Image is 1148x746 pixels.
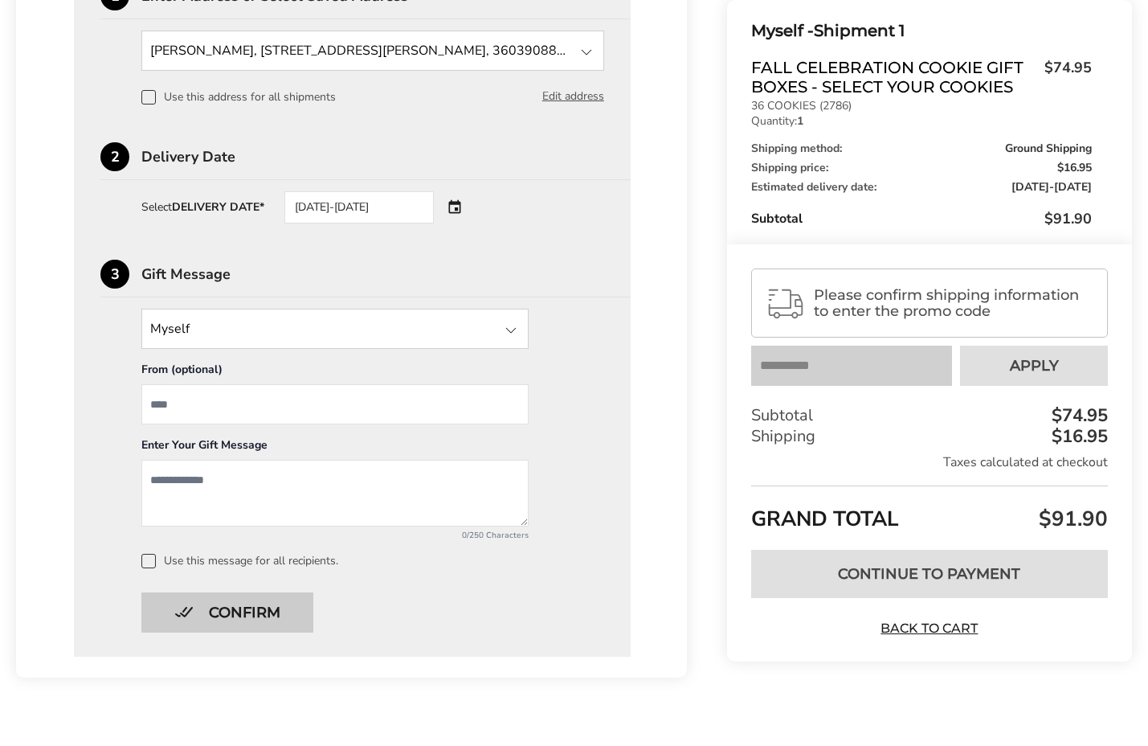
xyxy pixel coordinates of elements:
[1048,428,1108,445] div: $16.95
[873,620,986,637] a: Back to Cart
[172,199,264,215] strong: DELIVERY DATE*
[100,260,129,289] div: 3
[751,100,1092,112] p: 36 COOKIES (2786)
[100,142,129,171] div: 2
[751,182,1092,193] div: Estimated delivery date:
[751,58,1036,96] span: Fall Celebration Cookie Gift Boxes - Select Your Cookies
[141,150,631,164] div: Delivery Date
[141,530,529,541] div: 0/250 Characters
[141,592,313,633] button: Confirm button
[1011,179,1049,195] span: [DATE]
[751,453,1108,471] div: Taxes calculated at checkout
[1057,162,1092,174] span: $16.95
[751,209,1092,228] div: Subtotal
[141,31,604,71] input: State
[1048,407,1108,424] div: $74.95
[751,143,1092,154] div: Shipping method:
[141,437,529,460] div: Enter Your Gift Message
[751,162,1092,174] div: Shipping price:
[141,202,264,213] div: Select
[141,90,336,105] label: Use this address for all shipments
[1044,209,1092,228] span: $91.90
[751,426,1108,447] div: Shipping
[1011,182,1092,193] span: -
[1010,359,1059,373] span: Apply
[141,460,529,527] textarea: Add a message
[751,21,814,40] span: Myself -
[751,18,1092,44] div: Shipment 1
[1005,143,1092,154] span: Ground Shipping
[751,550,1108,598] button: Continue to Payment
[797,113,803,129] strong: 1
[751,116,1092,127] p: Quantity:
[814,287,1093,319] span: Please confirm shipping information to enter the promo code
[141,309,529,349] input: State
[751,58,1092,96] a: Fall Celebration Cookie Gift Boxes - Select Your Cookies$74.95
[751,405,1108,426] div: Subtotal
[141,362,529,384] div: From (optional)
[1035,505,1108,533] span: $91.90
[141,384,529,424] input: From
[141,554,604,568] label: Use this message for all recipients.
[1054,179,1092,195] span: [DATE]
[1036,58,1092,92] span: $74.95
[751,486,1108,538] div: GRAND TOTAL
[542,88,604,105] button: Edit address
[141,267,631,281] div: Gift Message
[960,346,1108,386] button: Apply
[284,191,434,223] div: [DATE]-[DATE]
